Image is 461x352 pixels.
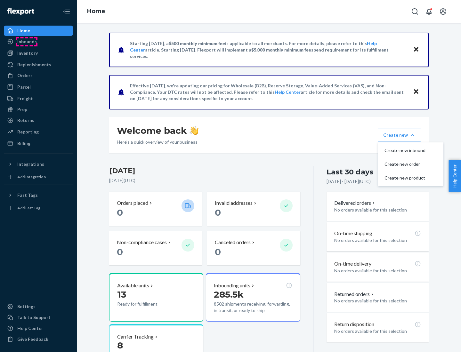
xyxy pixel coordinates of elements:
[117,239,167,246] p: Non-compliance cases
[334,230,372,237] p: On-time shipping
[17,161,44,167] div: Integrations
[4,93,73,104] a: Freight
[82,2,110,21] ol: breadcrumbs
[412,87,420,97] button: Close
[334,260,371,268] p: On-time delivery
[379,144,442,157] button: Create new inbound
[17,95,33,102] div: Freight
[408,5,421,18] button: Open Search Box
[17,336,48,342] div: Give Feedback
[334,298,421,304] p: No orders available for this selection
[379,171,442,185] button: Create new product
[4,334,73,344] button: Give Feedback
[117,207,123,218] span: 0
[17,84,31,90] div: Parcel
[4,82,73,92] a: Parcel
[4,159,73,169] button: Integrations
[60,5,73,18] button: Close Navigation
[4,60,73,70] a: Replenishments
[207,192,300,226] button: Invalid addresses 0
[437,5,449,18] button: Open account menu
[251,47,311,52] span: $5,000 monthly minimum fee
[412,45,420,54] button: Close
[207,231,300,265] button: Canceled orders 0
[384,162,425,166] span: Create new order
[87,8,105,15] a: Home
[109,192,202,226] button: Orders placed 0
[117,282,149,289] p: Available units
[215,199,253,207] p: Invalid addresses
[378,129,421,141] button: Create newCreate new inboundCreate new orderCreate new product
[206,273,300,322] button: Inbounding units285.5k8502 shipments receiving, forwarding, in transit, or ready to ship
[334,291,375,298] button: Returned orders
[117,125,198,136] h1: Welcome back
[379,157,442,171] button: Create new order
[327,167,373,177] div: Last 30 days
[4,323,73,333] a: Help Center
[17,61,51,68] div: Replenishments
[4,138,73,148] a: Billing
[214,282,250,289] p: Inbounding units
[117,289,126,300] span: 13
[4,115,73,125] a: Returns
[109,273,203,322] button: Available units13Ready for fulfillment
[4,36,73,47] a: Inbounds
[334,207,421,213] p: No orders available for this selection
[334,237,421,244] p: No orders available for this selection
[215,239,251,246] p: Canceled orders
[117,333,154,340] p: Carrier Tracking
[109,231,202,265] button: Non-compliance cases 0
[190,126,198,135] img: hand-wave emoji
[4,190,73,200] button: Fast Tags
[4,312,73,323] a: Talk to Support
[4,127,73,137] a: Reporting
[17,325,43,332] div: Help Center
[275,89,301,95] a: Help Center
[17,174,46,180] div: Add Integration
[384,148,425,153] span: Create new inbound
[17,50,38,56] div: Inventory
[17,129,39,135] div: Reporting
[4,26,73,36] a: Home
[4,172,73,182] a: Add Integration
[449,160,461,192] button: Help Center
[214,301,292,314] p: 8502 shipments receiving, forwarding, in transit, or ready to ship
[117,340,123,351] span: 8
[130,40,407,60] p: Starting [DATE], a is applicable to all merchants. For more details, please refer to this article...
[17,303,36,310] div: Settings
[109,177,300,184] p: [DATE] ( UTC )
[4,301,73,312] a: Settings
[17,28,30,34] div: Home
[109,166,300,176] h3: [DATE]
[423,5,435,18] button: Open notifications
[117,139,198,145] p: Here’s a quick overview of your business
[169,41,225,46] span: $500 monthly minimum fee
[4,70,73,81] a: Orders
[384,176,425,180] span: Create new product
[327,178,371,185] p: [DATE] - [DATE] ( UTC )
[4,104,73,115] a: Prep
[334,321,374,328] p: Return disposition
[7,8,34,15] img: Flexport logo
[117,301,176,307] p: Ready for fulfillment
[17,72,33,79] div: Orders
[17,192,38,198] div: Fast Tags
[334,199,376,207] button: Delivered orders
[130,83,407,102] p: Effective [DATE], we're updating our pricing for Wholesale (B2B), Reserve Storage, Value-Added Se...
[17,106,27,113] div: Prep
[17,314,51,321] div: Talk to Support
[17,140,30,147] div: Billing
[17,38,37,45] div: Inbounds
[117,199,148,207] p: Orders placed
[334,268,421,274] p: No orders available for this selection
[17,117,34,124] div: Returns
[215,207,221,218] span: 0
[4,203,73,213] a: Add Fast Tag
[334,328,421,334] p: No orders available for this selection
[215,246,221,257] span: 0
[17,205,40,211] div: Add Fast Tag
[117,246,123,257] span: 0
